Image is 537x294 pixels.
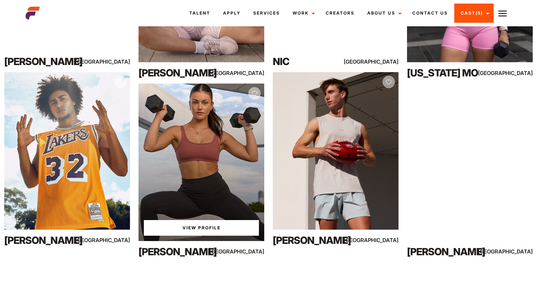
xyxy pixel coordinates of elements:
div: [US_STATE] Mo [407,66,482,80]
a: Creators [319,4,361,23]
img: cropped-aefm-brand-fav-22-square.png [26,6,40,20]
div: [PERSON_NAME] [139,66,214,80]
div: [GEOGRAPHIC_DATA] [227,247,264,256]
div: [GEOGRAPHIC_DATA] [361,57,398,66]
div: [PERSON_NAME] [273,233,348,247]
div: [PERSON_NAME] [407,245,482,259]
div: [GEOGRAPHIC_DATA] [92,57,130,66]
a: About Us [361,4,406,23]
a: Work [286,4,319,23]
a: Services [247,4,286,23]
a: Talent [183,4,217,23]
div: [GEOGRAPHIC_DATA] [361,236,398,245]
div: [GEOGRAPHIC_DATA] [495,247,533,256]
div: [PERSON_NAME] [4,233,80,247]
a: Contact Us [406,4,454,23]
div: [GEOGRAPHIC_DATA] [227,69,264,77]
a: View Oceane'sProfile [144,220,259,236]
a: Cast(5) [454,4,494,23]
div: [GEOGRAPHIC_DATA] [92,236,130,245]
img: Burger icon [498,9,507,18]
div: Nic [273,54,348,69]
span: (5) [476,10,483,16]
div: [PERSON_NAME] [139,245,214,259]
div: [GEOGRAPHIC_DATA] [495,69,533,77]
a: Apply [217,4,247,23]
div: [PERSON_NAME] [4,54,80,69]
